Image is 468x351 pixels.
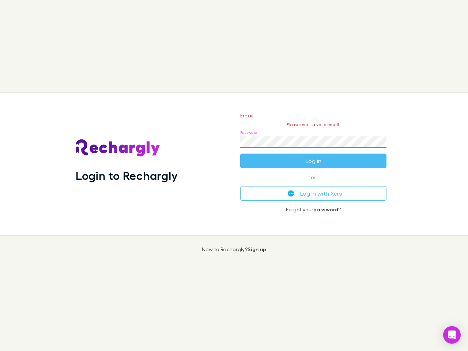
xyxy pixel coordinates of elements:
[240,186,386,201] button: Log in with Xero
[288,190,294,197] img: Xero's logo
[76,169,178,182] h1: Login to Rechargly
[202,246,267,252] p: New to Rechargly?
[240,154,386,168] button: Log in
[240,122,386,127] p: Please enter a valid email.
[240,207,386,212] p: Forgot your ?
[313,206,338,212] a: password
[248,246,266,252] a: Sign up
[240,130,257,135] label: Password
[443,326,461,344] div: Open Intercom Messenger
[76,139,161,157] img: Rechargly's Logo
